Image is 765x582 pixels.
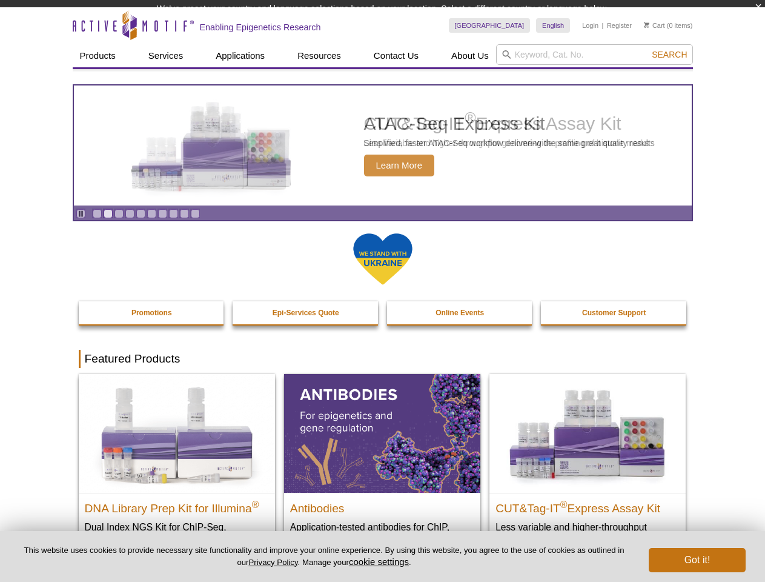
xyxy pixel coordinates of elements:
a: CUT&Tag-IT® Express Assay Kit CUT&Tag-IT®Express Assay Kit Less variable and higher-throughput ge... [489,374,686,558]
a: All Antibodies Antibodies Application-tested antibodies for ChIP, CUT&Tag, and CUT&RUN. [284,374,480,558]
a: Go to slide 9 [180,209,189,218]
a: Go to slide 10 [191,209,200,218]
p: Less variable and higher-throughput genome-wide profiling of histone marks​. [495,521,680,546]
input: Keyword, Cat. No. [496,44,693,65]
sup: ® [252,500,259,510]
a: Go to slide 3 [114,209,124,218]
span: Search [652,50,687,59]
img: DNA Library Prep Kit for Illumina [79,374,275,493]
p: This website uses cookies to provide necessary site functionality and improve your online experie... [19,545,629,568]
a: Resources [290,44,348,67]
span: Learn More [364,155,435,176]
img: CUT&Tag-IT Express Assay Kit [113,79,313,212]
h2: Enabling Epigenetics Research [200,22,321,33]
strong: Promotions [131,309,172,317]
a: Go to slide 8 [169,209,178,218]
img: Your Cart [644,22,649,28]
p: Application-tested antibodies for ChIP, CUT&Tag, and CUT&RUN. [290,521,474,546]
p: Dual Index NGS Kit for ChIP-Seq, CUT&RUN, and ds methylated DNA assays. [85,521,269,558]
a: Go to slide 1 [93,209,102,218]
a: English [536,18,570,33]
sup: ® [560,500,568,510]
button: cookie settings [349,557,409,567]
a: Products [73,44,123,67]
a: CUT&Tag-IT Express Assay Kit CUT&Tag-IT®Express Assay Kit Less variable and higher-throughput gen... [74,85,692,206]
button: Search [648,49,690,60]
a: Cart [644,21,665,30]
a: Go to slide 4 [125,209,134,218]
img: All Antibodies [284,374,480,493]
article: CUT&Tag-IT Express Assay Kit [74,85,692,206]
h2: CUT&Tag-IT Express Assay Kit [495,497,680,515]
a: Go to slide 2 [104,209,113,218]
h2: Antibodies [290,497,474,515]
a: [GEOGRAPHIC_DATA] [449,18,531,33]
h2: CUT&Tag-IT Express Assay Kit [364,115,650,133]
a: Go to slide 5 [136,209,145,218]
a: Online Events [387,301,534,324]
h2: Featured Products [79,350,687,368]
button: Got it! [649,548,746,572]
strong: Customer Support [582,309,646,317]
a: Customer Support [541,301,687,324]
a: Privacy Policy [248,558,297,567]
img: CUT&Tag-IT® Express Assay Kit [489,374,686,493]
a: Toggle autoplay [76,209,85,218]
a: Epi-Services Quote [233,301,379,324]
a: Register [607,21,632,30]
img: We Stand With Ukraine [353,232,413,286]
a: Go to slide 6 [147,209,156,218]
h2: DNA Library Prep Kit for Illumina [85,497,269,515]
a: Login [582,21,598,30]
p: Less variable and higher-throughput genome-wide profiling of histone marks [364,138,650,149]
sup: ® [465,109,475,126]
a: About Us [444,44,496,67]
strong: Online Events [435,309,484,317]
strong: Epi-Services Quote [273,309,339,317]
a: Promotions [79,301,225,324]
a: DNA Library Prep Kit for Illumina DNA Library Prep Kit for Illumina® Dual Index NGS Kit for ChIP-... [79,374,275,570]
a: Services [141,44,191,67]
li: | [602,18,604,33]
a: Contact Us [366,44,426,67]
a: Go to slide 7 [158,209,167,218]
a: Applications [208,44,272,67]
li: (0 items) [644,18,693,33]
